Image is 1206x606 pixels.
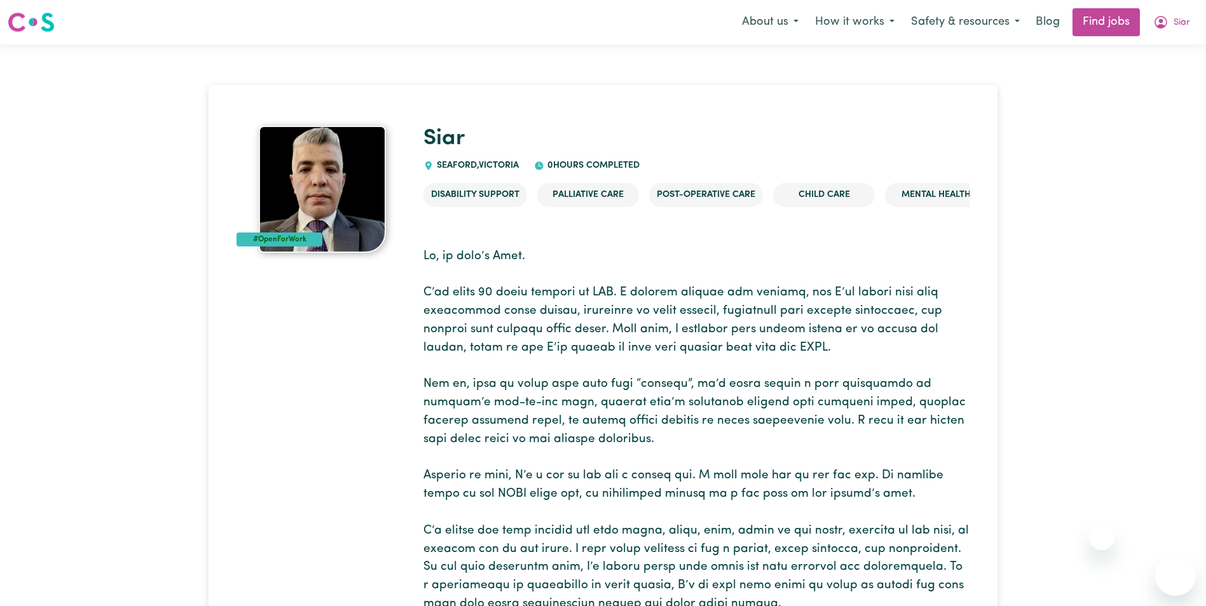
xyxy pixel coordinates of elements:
[1028,8,1067,36] a: Blog
[1145,9,1198,36] button: My Account
[807,9,903,36] button: How it works
[1174,16,1190,30] span: Siar
[434,161,519,170] span: SEAFORD , Victoria
[544,161,640,170] span: 0 hours completed
[423,183,527,207] li: Disability Support
[649,183,763,207] li: Post-operative care
[885,183,987,207] li: Mental Health
[903,9,1028,36] button: Safety & resources
[423,128,465,150] a: Siar
[1155,555,1196,596] iframe: Button to launch messaging window
[8,11,55,34] img: Careseekers logo
[1072,8,1140,36] a: Find jobs
[537,183,639,207] li: Palliative care
[236,126,408,253] a: Siar's profile picture'#OpenForWork
[734,9,807,36] button: About us
[236,232,322,246] div: #OpenForWork
[259,126,386,253] img: Siar
[1089,525,1114,550] iframe: Close message
[8,8,55,37] a: Careseekers logo
[773,183,875,207] li: Child care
